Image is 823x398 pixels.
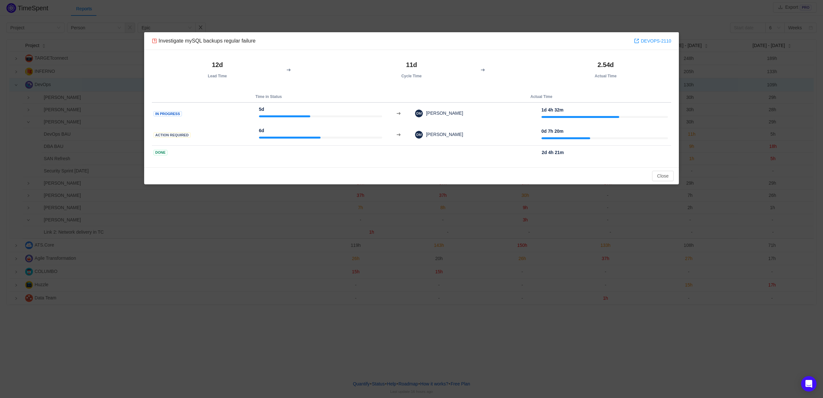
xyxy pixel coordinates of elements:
span: Action Required [154,132,191,138]
div: Open Intercom Messenger [801,376,817,392]
img: 10304 [152,38,157,44]
strong: 2.54d [598,61,614,68]
th: Lead Time [152,58,283,82]
strong: 2d 4h 21m [542,150,564,155]
img: OM-0.png [415,131,423,139]
a: DEVOPS-2110 [634,37,671,44]
span: [PERSON_NAME] [423,132,463,137]
strong: 5d [259,107,264,112]
strong: 6d [259,128,264,133]
th: Actual Time [540,58,671,82]
span: Done [154,150,168,155]
div: Investigate mySQL backups regular failure [152,37,256,44]
span: [PERSON_NAME] [423,111,463,116]
strong: 0d 7h 20m [541,129,563,134]
th: Cycle Time [346,58,477,82]
strong: 11d [406,61,417,68]
strong: 12d [212,61,223,68]
button: Close [652,171,674,181]
img: OM-0.png [415,110,423,117]
th: Time in Status [152,91,386,102]
th: Actual Time [411,91,671,102]
span: In Progress [154,111,182,117]
strong: 1d 4h 32m [541,107,563,112]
